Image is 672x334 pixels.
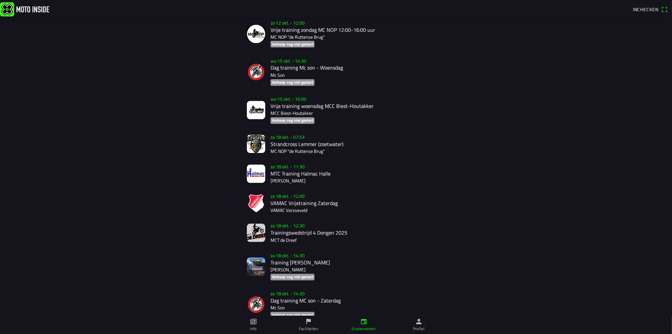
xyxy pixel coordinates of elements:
a: wo 15 okt. - 14:30Dag training Mc son - WoensdagMc SonVerkoop nog niet gestart [242,53,431,91]
a: za 18 okt. - 12:30Trainingswedstrijd 4 Dongen 2025MCT de Dreef [242,218,431,248]
img: NjdwpvkGicnr6oC83998ZTDUeXJJ29cK9cmzxz8K.png [247,25,265,43]
a: za 18 okt. - 07:53Strandcross Lemmer (zoetwater)MC NOP "de Ruttense Brug" [242,130,431,159]
a: Incheckenqr scanner [630,4,671,15]
span: Inchecken [633,6,659,13]
img: sfRBxcGZmvZ0K6QUyq9TbY0sbKJYVDoKWVN9jkDZ.png [247,296,265,314]
ion-icon: calendar [360,318,367,325]
img: CuJ29is3k455PWXYtghd2spCzN9DFZ6tpJh3eBDb.jpg [247,165,265,183]
a: zo 12 okt. - 12:00Vrije training zondag MC NOP 12:00-16:00 uurMC NOP "de Ruttense Brug"Verkoop no... [242,15,431,53]
ion-icon: person [415,318,423,325]
img: 64Wn0GjIVjMjfa4ALD0MpMaRxaoUOgurKTF0pxpL.jpg [247,224,265,242]
ion-label: Evenementen [352,326,376,332]
img: a9SkHtffX4qJPxF9BkgCHDCJhrN51yrGSwKqAEmx.jpg [247,135,265,153]
img: N3lxsS6Zhak3ei5Q5MtyPEvjHqMuKUUTBqHB2i4g.png [247,258,265,276]
img: wJhozk9RVHpqsxIi4esVZwzKvqXytTEILx8VIMDQ.png [247,194,265,213]
ion-label: Faciliteiten [299,326,318,332]
a: za 18 okt. - 14:30Dag training MC son - ZaterdagMc SonVerkoop nog niet gestart [242,286,431,324]
ion-icon: paper [250,318,257,325]
img: sfRBxcGZmvZ0K6QUyq9TbY0sbKJYVDoKWVN9jkDZ.png [247,63,265,81]
a: wo 15 okt. - 16:00Vrije training woensdag MCC Biest-HoutakkerMCC Biest-HoutakkerVerkoop nog niet ... [242,92,431,130]
img: AD4QR5DtnuMsJYzQKwTj7GfUAWIlUphKJqkHMQiQ.jpg [247,101,265,119]
ion-label: Info [250,326,256,332]
a: za 18 okt. - 14:30Training [PERSON_NAME][PERSON_NAME]Verkoop nog niet gestart [242,248,431,286]
a: za 18 okt. - 11:30MTC Training Halmac Halle[PERSON_NAME] [242,159,431,189]
ion-icon: flag [305,318,312,325]
ion-label: Profiel [413,326,425,332]
a: za 18 okt. - 12:00VAMAC Vrijetraining ZaterdagVAMAC Varsseveld [242,189,431,218]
